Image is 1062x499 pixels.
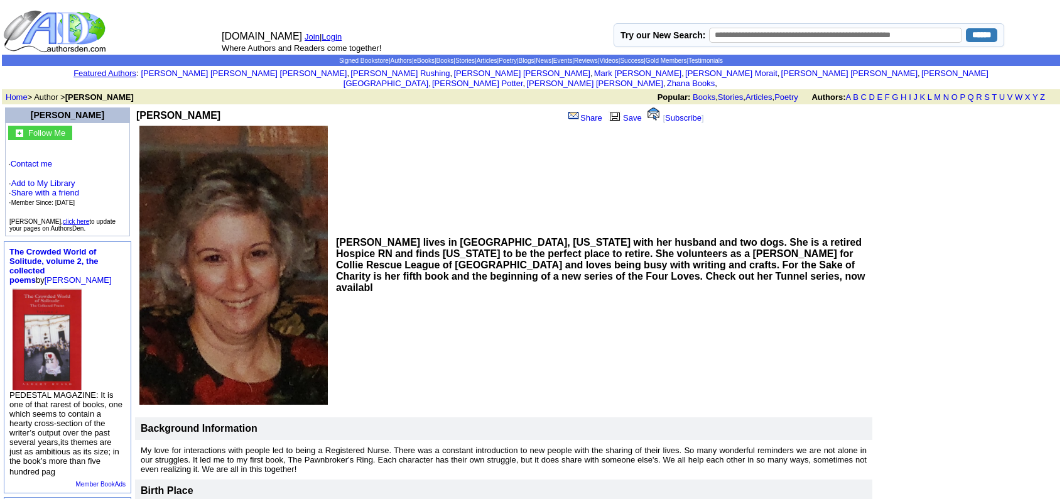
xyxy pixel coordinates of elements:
[6,92,134,102] font: > Author >
[414,57,435,64] a: eBooks
[684,70,685,77] font: i
[984,92,990,102] a: S
[608,111,622,121] img: library.gif
[536,57,551,64] a: News
[909,92,911,102] a: I
[869,92,874,102] a: D
[1025,92,1031,102] a: X
[11,178,75,188] a: Add to My Library
[344,69,989,88] a: [PERSON_NAME] [GEOGRAPHIC_DATA]
[811,92,845,102] b: Authors:
[992,92,997,102] a: T
[745,92,772,102] a: Articles
[1032,92,1038,102] a: Y
[901,92,906,102] a: H
[390,57,411,64] a: Authors
[553,57,573,64] a: Events
[718,92,743,102] a: Stories
[943,92,949,102] a: N
[999,92,1005,102] a: U
[13,288,82,390] img: 16219.jpg
[453,69,590,78] a: [PERSON_NAME] [PERSON_NAME]
[11,199,75,206] font: Member Since: [DATE]
[685,69,778,78] a: [PERSON_NAME] Morait
[9,390,122,476] font: PEDESTAL MAGAZINE: It is one of that rarest of books, one which seems to contain a hearty cross-s...
[141,423,257,434] b: Background Information
[658,92,691,102] b: Popular:
[525,80,526,87] font: i
[658,92,1056,102] font: , , ,
[663,113,665,123] font: [
[9,218,116,232] font: [PERSON_NAME], to update your pages on AuthorsDen.
[860,92,866,102] a: C
[141,485,193,496] font: Birth Place
[9,178,79,207] font: · · ·
[665,113,702,123] a: Subscribe
[141,446,867,474] font: My love for interactions with people led to being a Registered Nurse. There was a constant introd...
[141,69,347,78] a: [PERSON_NAME] [PERSON_NAME] [PERSON_NAME]
[647,107,659,121] img: alert.gif
[892,92,898,102] a: G
[781,69,918,78] a: [PERSON_NAME] [PERSON_NAME]
[31,110,104,120] a: [PERSON_NAME]
[693,92,715,102] a: Books
[846,92,851,102] a: A
[455,57,475,64] a: Stories
[607,113,642,123] a: Save
[620,57,644,64] a: Success
[432,79,523,88] a: [PERSON_NAME] Potter
[877,92,882,102] a: E
[3,9,109,53] img: logo_ad.gif
[1015,92,1022,102] a: W
[349,70,350,77] font: i
[452,70,453,77] font: i
[45,275,112,285] a: [PERSON_NAME]
[717,80,718,87] font: i
[593,70,594,77] font: i
[1040,92,1045,102] a: Z
[350,69,450,78] a: [PERSON_NAME] Rushing
[222,31,302,41] font: [DOMAIN_NAME]
[436,57,454,64] a: Books
[574,57,598,64] a: Reviews
[951,92,958,102] a: O
[305,32,320,41] a: Join
[667,79,715,88] a: Zhana Books
[920,70,921,77] font: i
[28,128,65,138] font: Follow Me
[11,188,79,197] a: Share with a friend
[322,32,342,41] a: Login
[774,92,798,102] a: Poetry
[688,57,723,64] a: Testimonials
[339,57,389,64] a: Signed Bookstore
[8,159,127,207] font: ·
[599,57,618,64] a: Videos
[499,57,517,64] a: Poetry
[567,113,602,123] a: Share
[28,127,65,138] a: Follow Me
[431,80,432,87] font: i
[6,92,28,102] a: Home
[139,126,328,405] img: See larger image
[702,113,704,123] font: ]
[853,92,859,102] a: B
[665,80,666,87] font: i
[339,57,723,64] span: | | | | | | | | | | | | | |
[136,110,220,121] b: [PERSON_NAME]
[63,218,89,225] a: click here
[75,481,125,488] a: Member BookAds
[9,247,99,285] a: The Crowded World of Solitude, volume 2, the collected poems
[526,79,663,88] a: [PERSON_NAME] [PERSON_NAME]
[646,57,687,64] a: Gold Members
[967,92,973,102] a: Q
[568,111,579,121] img: share_page.gif
[477,57,497,64] a: Articles
[519,57,534,64] a: Blogs
[960,92,965,102] a: P
[222,43,381,53] font: Where Authors and Readers come together!
[620,30,705,40] label: Try our New Search:
[16,129,23,137] img: gc.jpg
[141,69,988,88] font: , , , , , , , , , ,
[1007,92,1013,102] a: V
